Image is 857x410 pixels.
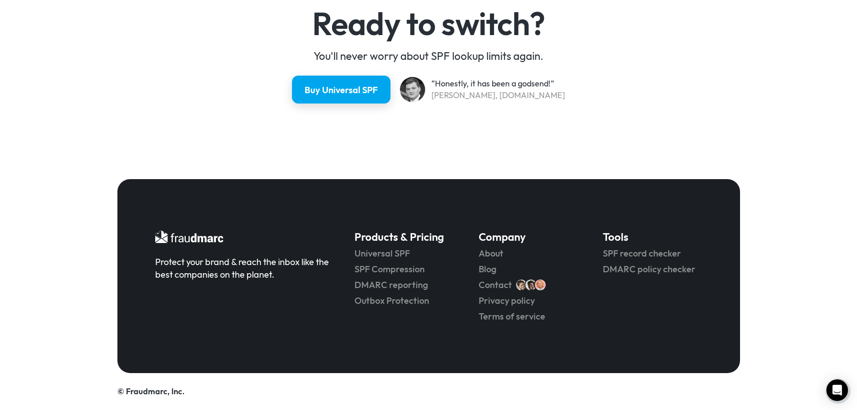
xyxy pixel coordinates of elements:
[354,247,453,260] a: Universal SPF
[431,78,565,90] div: “Honestly, it has been a godsend!”
[305,84,378,96] div: Buy Universal SPF
[603,263,702,275] a: DMARC policy checker
[354,294,453,307] a: Outbox Protection
[603,247,702,260] a: SPF record checker
[292,76,390,104] a: Buy Universal SPF
[479,310,578,323] a: Terms of service
[479,263,578,275] a: Blog
[479,247,578,260] a: About
[479,294,578,307] a: Privacy policy
[479,230,578,244] h5: Company
[155,256,329,281] div: Protect your brand & reach the inbox like the best companies on the planet.
[603,230,702,244] h5: Tools
[354,230,453,244] h5: Products & Pricing
[431,90,565,101] div: [PERSON_NAME], [DOMAIN_NAME]
[354,279,453,291] a: DMARC reporting
[479,279,512,291] a: Contact
[117,386,184,396] a: © Fraudmarc, Inc.
[267,49,590,63] div: You'll never worry about SPF lookup limits again.
[354,263,453,275] a: SPF Compression
[826,379,848,401] div: Open Intercom Messenger
[267,8,590,39] h4: Ready to switch?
